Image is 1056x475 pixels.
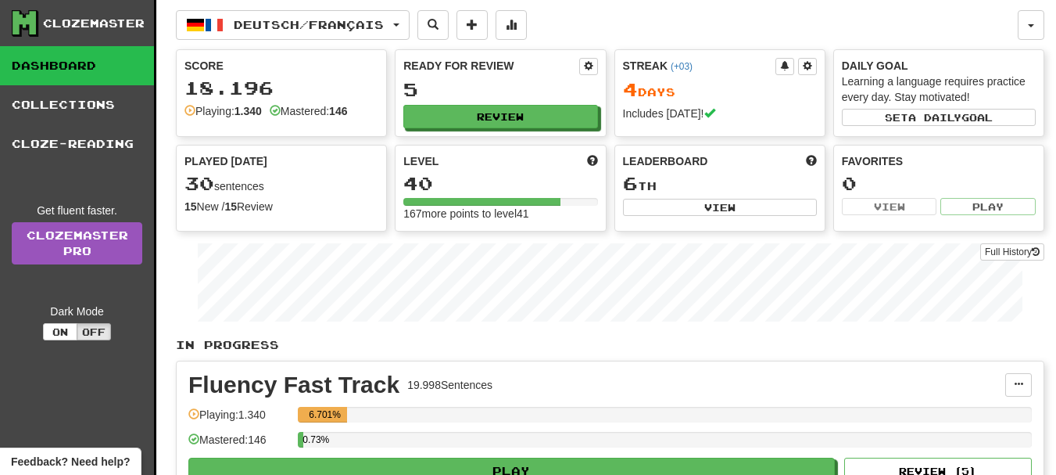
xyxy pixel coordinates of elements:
[184,58,378,74] div: Score
[403,80,597,99] div: 5
[184,199,378,214] div: New / Review
[940,198,1036,215] button: Play
[12,203,142,218] div: Get fluent faster.
[12,304,142,319] div: Dark Mode
[842,58,1036,74] div: Daily Goal
[403,153,439,169] span: Level
[43,16,145,31] div: Clozemaster
[184,200,197,213] strong: 15
[671,61,693,72] a: (+03)
[623,172,638,194] span: 6
[184,78,378,98] div: 18.196
[77,323,111,340] button: Off
[496,10,527,40] button: More stats
[224,200,237,213] strong: 15
[908,112,961,123] span: a daily
[234,105,262,117] strong: 1.340
[842,74,1036,105] div: Learning a language requires practice every day. Stay motivated!
[407,377,492,393] div: 19.998 Sentences
[184,172,214,194] span: 30
[623,80,817,100] div: Day s
[403,105,597,128] button: Review
[623,199,817,216] button: View
[184,174,378,194] div: sentences
[623,78,638,100] span: 4
[417,10,449,40] button: Search sentences
[623,174,817,194] div: th
[623,106,817,121] div: Includes [DATE]!
[403,58,578,74] div: Ready for Review
[806,153,817,169] span: This week in points, UTC
[403,206,597,221] div: 167 more points to level 41
[188,407,290,433] div: Playing: 1.340
[587,153,598,169] span: Score more points to level up
[234,18,384,31] span: Deutsch / Français
[842,174,1036,193] div: 0
[842,153,1036,169] div: Favorites
[842,198,937,215] button: View
[12,222,142,264] a: ClozemasterPro
[11,454,130,470] span: Open feedback widget
[403,174,597,193] div: 40
[623,58,775,74] div: Streak
[980,243,1044,261] button: Full History
[188,373,399,397] div: Fluency Fast Track
[329,105,347,117] strong: 146
[188,432,290,458] div: Mastered: 146
[43,323,77,340] button: On
[623,153,708,169] span: Leaderboard
[184,103,262,119] div: Playing:
[456,10,488,40] button: Add sentence to collection
[270,103,348,119] div: Mastered:
[176,10,410,40] button: Deutsch/Français
[176,337,1044,353] p: In Progress
[842,109,1036,126] button: Seta dailygoal
[302,407,347,423] div: 6.701%
[184,153,267,169] span: Played [DATE]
